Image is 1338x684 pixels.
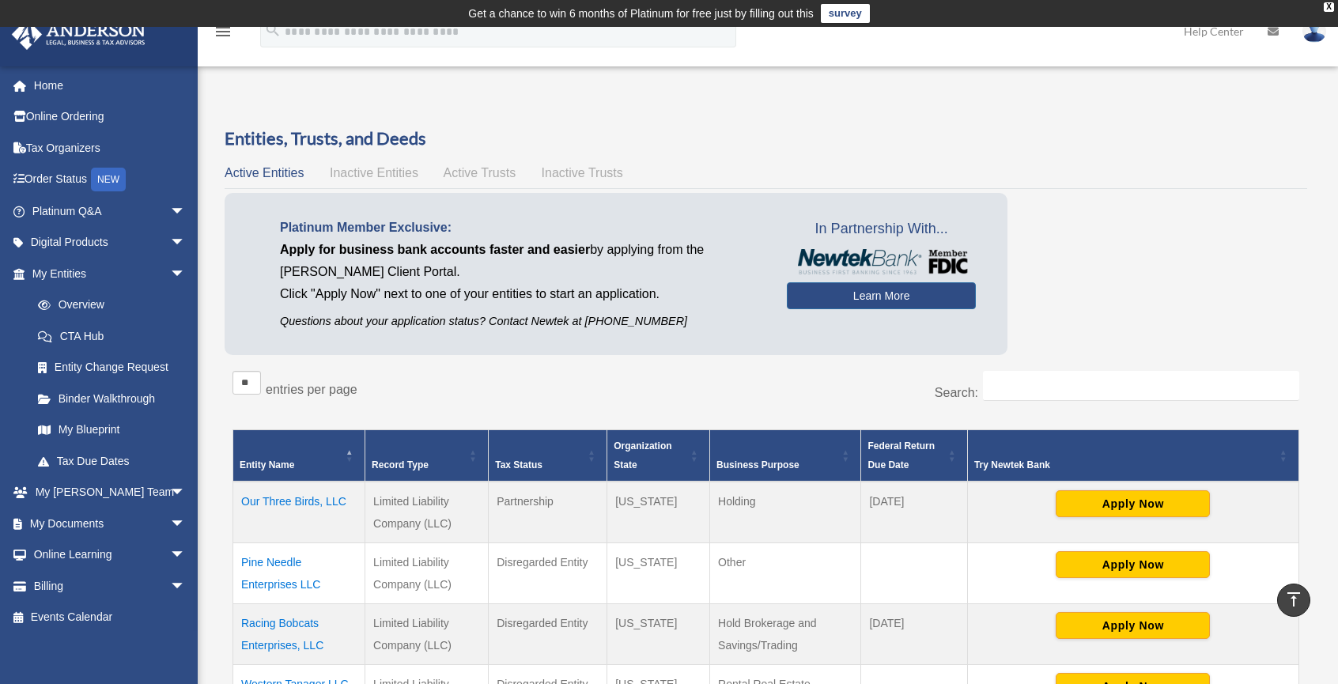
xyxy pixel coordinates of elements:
[967,429,1298,482] th: Try Newtek Bank : Activate to sort
[861,482,967,543] td: [DATE]
[22,383,202,414] a: Binder Walkthrough
[11,477,210,508] a: My [PERSON_NAME] Teamarrow_drop_down
[495,459,542,470] span: Tax Status
[11,602,210,633] a: Events Calendar
[365,542,489,603] td: Limited Liability Company (LLC)
[542,166,623,180] span: Inactive Trusts
[1302,20,1326,43] img: User Pic
[280,283,763,305] p: Click "Apply Now" next to one of your entities to start an application.
[233,542,365,603] td: Pine Needle Enterprises LLC
[233,429,365,482] th: Entity Name: Activate to invert sorting
[444,166,516,180] span: Active Trusts
[710,603,861,664] td: Hold Brokerage and Savings/Trading
[861,603,967,664] td: [DATE]
[1284,590,1303,609] i: vertical_align_top
[22,445,202,477] a: Tax Due Dates
[22,414,202,446] a: My Blueprint
[170,508,202,540] span: arrow_drop_down
[489,482,607,543] td: Partnership
[240,459,294,470] span: Entity Name
[22,320,202,352] a: CTA Hub
[170,477,202,509] span: arrow_drop_down
[266,383,357,396] label: entries per page
[11,132,210,164] a: Tax Organizers
[170,539,202,572] span: arrow_drop_down
[11,539,210,571] a: Online Learningarrow_drop_down
[91,168,126,191] div: NEW
[170,570,202,603] span: arrow_drop_down
[861,429,967,482] th: Federal Return Due Date: Activate to sort
[1277,584,1310,617] a: vertical_align_top
[710,482,861,543] td: Holding
[935,386,978,399] label: Search:
[264,21,282,39] i: search
[607,603,710,664] td: [US_STATE]
[365,603,489,664] td: Limited Liability Company (LLC)
[214,28,232,41] a: menu
[280,312,763,331] p: Questions about your application status? Contact Newtek at [PHONE_NUMBER]
[787,217,976,242] span: In Partnership With...
[716,459,799,470] span: Business Purpose
[489,603,607,664] td: Disregarded Entity
[280,239,763,283] p: by applying from the [PERSON_NAME] Client Portal.
[11,195,210,227] a: Platinum Q&Aarrow_drop_down
[867,440,935,470] span: Federal Return Due Date
[22,352,202,384] a: Entity Change Request
[787,282,976,309] a: Learn More
[1056,612,1210,639] button: Apply Now
[11,570,210,602] a: Billingarrow_drop_down
[710,542,861,603] td: Other
[365,482,489,543] td: Limited Liability Company (LLC)
[1056,490,1210,517] button: Apply Now
[1056,551,1210,578] button: Apply Now
[489,429,607,482] th: Tax Status: Activate to sort
[233,603,365,664] td: Racing Bobcats Enterprises, LLC
[214,22,232,41] i: menu
[11,164,210,196] a: Order StatusNEW
[280,217,763,239] p: Platinum Member Exclusive:
[795,249,968,274] img: NewtekBankLogoSM.png
[614,440,671,470] span: Organization State
[11,70,210,101] a: Home
[607,482,710,543] td: [US_STATE]
[365,429,489,482] th: Record Type: Activate to sort
[372,459,429,470] span: Record Type
[7,19,150,50] img: Anderson Advisors Platinum Portal
[225,127,1307,151] h3: Entities, Trusts, and Deeds
[22,289,194,321] a: Overview
[11,227,210,259] a: Digital Productsarrow_drop_down
[170,227,202,259] span: arrow_drop_down
[330,166,418,180] span: Inactive Entities
[170,258,202,290] span: arrow_drop_down
[11,508,210,539] a: My Documentsarrow_drop_down
[710,429,861,482] th: Business Purpose: Activate to sort
[468,4,814,23] div: Get a chance to win 6 months of Platinum for free just by filling out this
[11,101,210,133] a: Online Ordering
[280,243,590,256] span: Apply for business bank accounts faster and easier
[225,166,304,180] span: Active Entities
[170,195,202,228] span: arrow_drop_down
[607,429,710,482] th: Organization State: Activate to sort
[233,482,365,543] td: Our Three Birds, LLC
[489,542,607,603] td: Disregarded Entity
[821,4,870,23] a: survey
[1324,2,1334,12] div: close
[974,455,1275,474] div: Try Newtek Bank
[607,542,710,603] td: [US_STATE]
[11,258,202,289] a: My Entitiesarrow_drop_down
